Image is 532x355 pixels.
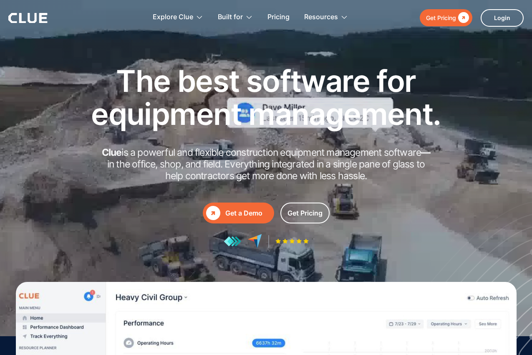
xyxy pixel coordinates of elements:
div: Built for [218,4,253,30]
img: reviews at getapp [224,236,241,247]
div: Explore Clue [153,4,203,30]
div: Built for [218,4,243,30]
img: reviews at capterra [247,234,262,248]
div: Resources [304,4,338,30]
a: Pricing [267,4,290,30]
h2: is a powerful and flexible construction equipment management software in the office, shop, and fi... [99,147,433,182]
iframe: Chat Widget [490,315,532,355]
div:  [456,13,469,23]
div: Get Pricing [287,208,323,218]
div:  [206,206,220,220]
h1: The best software for equipment management. [78,64,454,130]
strong: — [421,147,430,158]
strong: Clue [102,147,122,158]
a: Get Pricing [420,9,472,26]
a: Login [481,9,524,27]
img: Five-star rating icon [275,238,309,244]
a: Get Pricing [280,203,330,223]
a: Get a Demo [203,203,274,223]
div: Resources [304,4,348,30]
div: Explore Clue [153,4,193,30]
div: Get Pricing [426,13,456,23]
div: Get a Demo [225,208,271,218]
